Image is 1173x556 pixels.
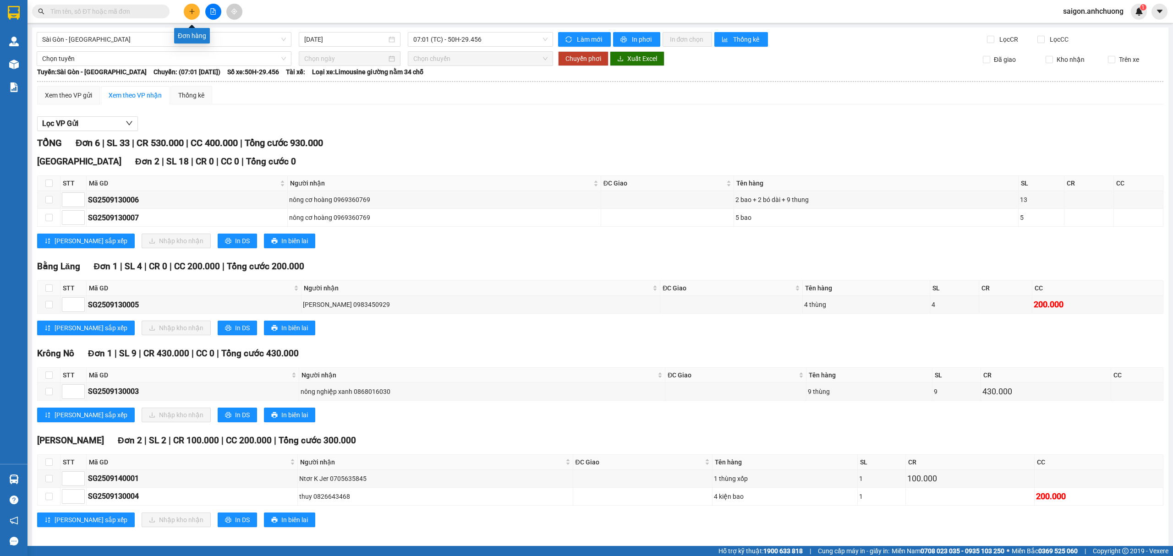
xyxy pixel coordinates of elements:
span: | [217,348,219,359]
button: downloadNhập kho nhận [142,408,211,422]
span: | [222,261,225,272]
span: printer [225,517,231,524]
span: | [102,137,104,148]
span: | [170,261,172,272]
span: 1 [1141,4,1145,11]
span: SL 9 [119,348,137,359]
button: downloadNhập kho nhận [142,234,211,248]
div: SG2509130005 [88,299,300,311]
button: file-add [205,4,221,20]
div: 1 [859,474,904,484]
span: Đơn 6 [76,137,100,148]
th: CC [1032,281,1163,296]
span: | [144,261,147,272]
th: SL [930,281,979,296]
strong: 0708 023 035 - 0935 103 250 [921,547,1004,555]
span: Kho nhận [1053,55,1088,65]
button: downloadNhập kho nhận [142,321,211,335]
th: CC [1035,455,1163,470]
th: CR [906,455,1035,470]
div: 5 [1020,213,1063,223]
span: Tài xế: [286,67,305,77]
strong: 0369 525 060 [1038,547,1078,555]
div: SG2509130003 [88,386,297,397]
div: 200.000 [1036,490,1162,503]
button: printerIn biên lai [264,234,315,248]
div: 4 kiện bao [714,491,855,501]
span: Người nhận [301,370,656,380]
span: In DS [235,323,250,333]
span: Thống kê [733,34,761,44]
div: 9 [934,387,979,397]
span: ĐC Giao [668,370,796,380]
span: Người nhận [300,457,564,467]
div: nông cơ hoàng 0969360769 [289,195,599,205]
td: SG2509130007 [87,209,288,227]
span: message [10,537,18,545]
th: Tên hàng [806,368,932,383]
img: warehouse-icon [9,37,19,46]
div: 200.000 [1034,298,1162,311]
span: In DS [235,236,250,246]
span: | [162,156,164,167]
span: Lọc CC [1046,34,1070,44]
td: SG2509130005 [87,296,301,314]
span: ĐC Giao [663,283,793,293]
span: Số xe: 50H-29.456 [227,67,279,77]
span: | [240,137,242,148]
span: | [186,137,188,148]
span: Sài Gòn - Đam Rông [42,33,286,46]
button: printerIn DS [218,234,257,248]
button: caret-down [1151,4,1168,20]
span: saigon.anhchuong [1056,5,1131,17]
button: downloadXuất Excel [610,51,664,66]
div: 4 thùng [804,300,928,310]
span: | [810,546,811,556]
div: 13 [1020,195,1063,205]
div: 100.000 [907,472,1033,485]
span: | [132,137,134,148]
span: Mã GD [89,178,278,188]
span: Lọc CR [996,34,1020,44]
button: sort-ascending[PERSON_NAME] sắp xếp [37,234,135,248]
div: 5 bao [735,213,1017,223]
button: printerIn DS [218,512,257,527]
button: In đơn chọn [663,32,713,47]
span: Người nhận [290,178,592,188]
div: SG2509130007 [88,212,286,223]
div: Xem theo VP nhận [109,90,162,100]
button: Chuyển phơi [558,51,608,66]
td: SG2509130003 [87,383,299,401]
span: | [139,348,141,359]
span: | [274,435,276,446]
div: 430.000 [982,385,1109,398]
span: question-circle [10,496,18,504]
th: Tên hàng [803,281,930,296]
th: STT [60,455,87,470]
span: [PERSON_NAME] sắp xếp [55,410,127,420]
span: CR 0 [149,261,167,272]
th: SL [932,368,981,383]
button: plus [184,4,200,20]
div: nông nghiệp xanh 0868016030 [301,387,663,397]
span: Lọc VP Gửi [42,118,78,129]
span: Bằng Lăng [37,261,80,272]
div: thuy 0826643468 [299,491,571,501]
span: CC 0 [221,156,239,167]
span: down [126,120,133,127]
span: printer [271,238,278,245]
sup: 1 [1140,4,1146,11]
span: Đơn 1 [94,261,118,272]
span: Tổng cước 930.000 [245,137,323,148]
span: bar-chart [722,36,729,44]
button: printerIn biên lai [264,512,315,527]
span: ĐC Giao [603,178,724,188]
th: CR [979,281,1032,296]
span: SL 2 [149,435,166,446]
span: Miền Nam [892,546,1004,556]
button: printerIn biên lai [264,321,315,335]
span: copyright [1122,548,1129,554]
button: sort-ascending[PERSON_NAME] sắp xếp [37,321,135,335]
span: 07:01 (TC) - 50H-29.456 [413,33,548,46]
span: Trên xe [1115,55,1143,65]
